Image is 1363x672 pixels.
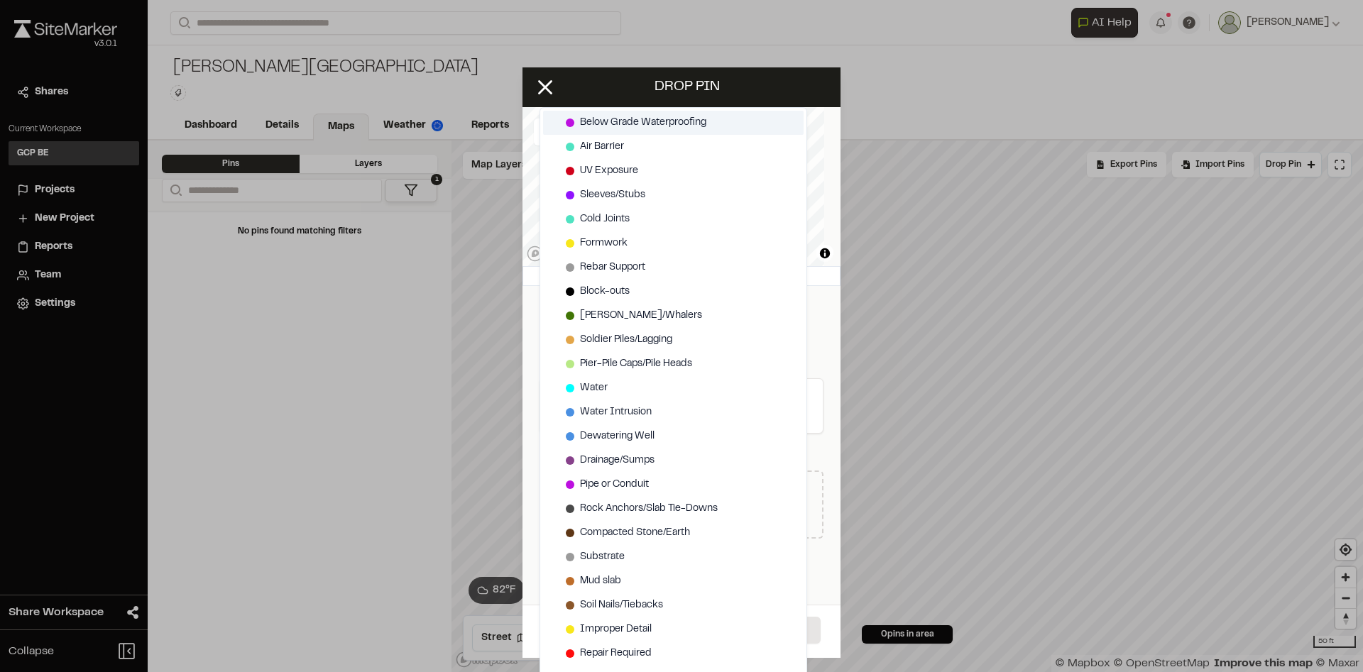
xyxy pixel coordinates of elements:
span: Improper Detail [580,622,652,637]
a: OpenStreetMap [1113,659,1210,668]
button: Reset bearing to north [1335,608,1356,629]
span: Drainage/Sumps [580,453,655,468]
a: Maxar [1315,659,1359,668]
span: Pier-Pile Caps/Pile Heads [580,356,692,372]
span: Dewatering Well [580,429,655,444]
button: Zoom out [1335,588,1356,608]
span: Cold Joints [580,211,630,227]
a: Map feedback [1214,659,1313,668]
button: Find my location [1335,539,1356,560]
div: 50 ft [1313,636,1356,648]
span: Soil Nails/Tiebacks [580,597,663,613]
a: Mapbox logo [456,651,518,668]
span: Rebar Support [580,260,645,275]
span: Water [580,380,608,396]
a: Mapbox logo [527,246,589,262]
span: Rock Anchors/Slab Tie-Downs [580,501,718,517]
span: Below Grade Waterproofing [580,115,706,131]
button: Zoom in [1335,567,1356,588]
span: Compacted Stone/Earth [580,525,690,541]
span: Substrate [580,549,625,565]
a: Mapbox [1055,659,1110,668]
span: Sleeves/Stubs [580,187,645,203]
span: Mud slab [580,573,621,589]
span: Reset bearing to north [1335,609,1356,629]
span: Soldier Piles/Lagging [580,332,672,348]
span: Water Intrusion [580,404,652,420]
span: [PERSON_NAME]/Whalers [580,308,702,324]
span: Air Barrier [580,139,624,155]
span: Block-outs [580,284,630,299]
span: Pipe or Conduit [580,477,649,492]
span: UV Exposure [580,163,638,179]
span: Formwork [580,236,628,251]
span: Repair Required [580,646,652,661]
button: Toggle attribution [816,245,833,262]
